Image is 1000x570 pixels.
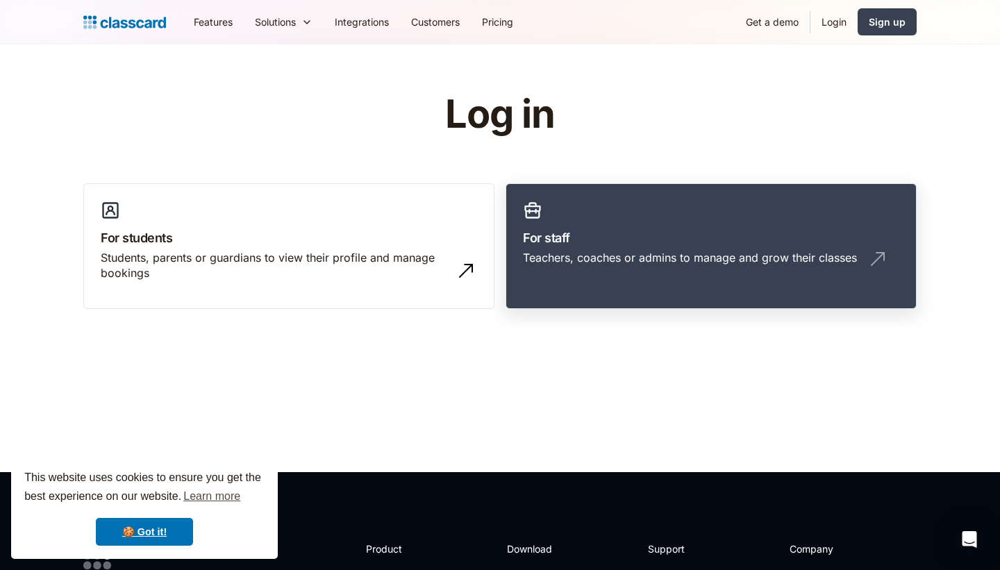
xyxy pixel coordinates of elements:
[953,523,986,556] div: Open Intercom Messenger
[280,93,721,136] h1: Log in
[101,228,477,247] h3: For students
[366,542,440,556] h2: Product
[255,15,296,29] div: Solutions
[858,8,917,35] a: Sign up
[183,6,244,37] a: Features
[869,15,906,29] div: Sign up
[324,6,400,37] a: Integrations
[101,250,449,281] div: Students, parents or guardians to view their profile and manage bookings
[507,542,564,556] h2: Download
[523,250,857,265] div: Teachers, coaches or admins to manage and grow their classes
[471,6,524,37] a: Pricing
[506,183,917,310] a: For staffTeachers, coaches or admins to manage and grow their classes
[523,228,899,247] h3: For staff
[735,6,810,37] a: Get a demo
[244,6,324,37] div: Solutions
[24,469,265,507] span: This website uses cookies to ensure you get the best experience on our website.
[790,542,882,556] h2: Company
[83,12,166,32] a: Logo
[96,518,193,546] a: dismiss cookie message
[83,183,494,310] a: For studentsStudents, parents or guardians to view their profile and manage bookings
[400,6,471,37] a: Customers
[648,542,704,556] h2: Support
[11,456,278,559] div: cookieconsent
[810,6,858,37] a: Login
[181,486,242,507] a: learn more about cookies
